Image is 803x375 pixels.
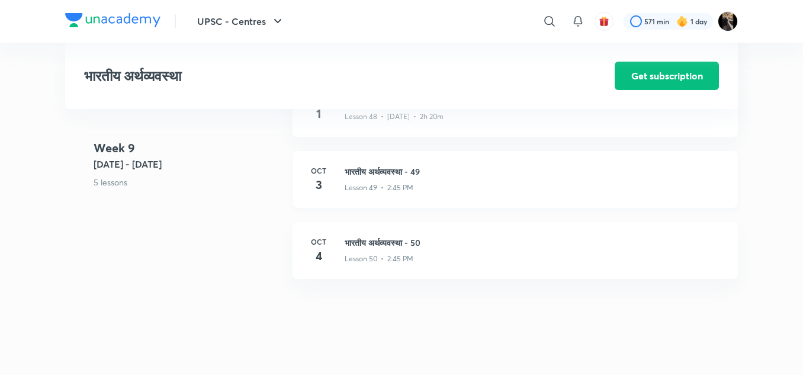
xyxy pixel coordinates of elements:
button: avatar [595,12,614,31]
img: amit tripathi [718,11,738,31]
a: Oct4भारतीय अर्थव्यवस्था - 50Lesson 50 • 2:45 PM [293,222,738,293]
h4: Week 9 [94,139,283,157]
h3: भारतीय अर्थव्यवस्था - 49 [345,165,724,178]
a: Company Logo [65,13,160,30]
h5: [DATE] - [DATE] [94,157,283,171]
p: 5 lessons [94,176,283,188]
h3: भारतीय अर्थव्यवस्था [84,68,548,85]
button: UPSC - Centres [190,9,292,33]
p: Lesson 49 • 2:45 PM [345,182,413,193]
h4: 3 [307,176,330,194]
a: Oct3भारतीय अर्थव्यवस्था - 49Lesson 49 • 2:45 PM [293,151,738,222]
h6: Oct [307,165,330,176]
p: Lesson 50 • 2:45 PM [345,254,413,264]
h4: 4 [307,247,330,265]
a: Oct1भारतीय अर्थव्यवस्था - 48Lesson 48 • [DATE] • 2h 20m [293,80,738,151]
h4: 1 [307,105,330,123]
img: streak [676,15,688,27]
img: Company Logo [65,13,160,27]
h6: Oct [307,236,330,247]
img: avatar [599,16,609,27]
h3: भारतीय अर्थव्यवस्था - 50 [345,236,724,249]
button: Get subscription [615,62,719,90]
p: Lesson 48 • [DATE] • 2h 20m [345,111,444,122]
